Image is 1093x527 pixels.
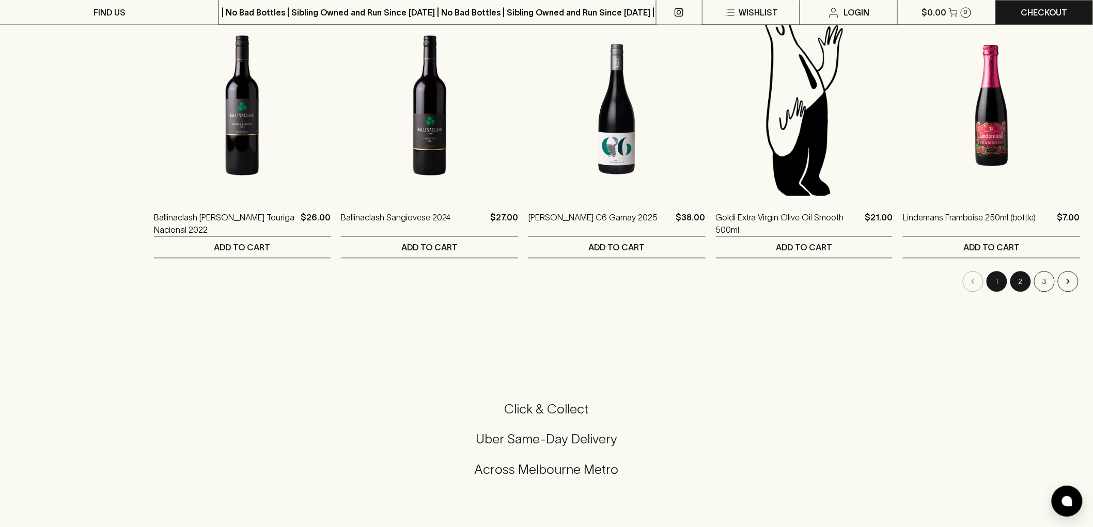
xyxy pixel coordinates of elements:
[1021,6,1068,19] p: Checkout
[490,211,518,236] p: $27.00
[341,236,518,258] button: ADD TO CART
[12,461,1081,478] h5: Across Melbourne Metro
[154,15,331,196] img: Ballinaclash Ned Touriga Nacional 2022
[589,241,645,253] p: ADD TO CART
[214,241,271,253] p: ADD TO CART
[528,236,706,258] button: ADD TO CART
[93,6,126,19] p: FIND US
[844,6,870,19] p: Login
[528,211,658,236] a: [PERSON_NAME] C6 Gamay 2025
[716,211,861,236] a: Goldi Extra Virgin Olive Oil Smooth 500ml
[1034,271,1055,292] button: Go to page 3
[716,236,893,258] button: ADD TO CART
[341,211,450,236] a: Ballinaclash Sangiovese 2024
[987,271,1007,292] button: page 1
[963,241,1020,253] p: ADD TO CART
[301,211,331,236] p: $26.00
[154,271,1080,292] nav: pagination navigation
[12,430,1081,448] h5: Uber Same-Day Delivery
[154,236,331,258] button: ADD TO CART
[1010,271,1031,292] button: Go to page 2
[716,15,893,196] img: Blackhearts & Sparrows Man
[865,211,893,236] p: $21.00
[1058,271,1079,292] button: Go to next page
[964,9,968,15] p: 0
[903,236,1080,258] button: ADD TO CART
[154,211,297,236] a: Ballinaclash [PERSON_NAME] Touriga Nacional 2022
[528,15,706,196] img: Coulter C6 Gamay 2025
[676,211,706,236] p: $38.00
[401,241,458,253] p: ADD TO CART
[1057,211,1080,236] p: $7.00
[1062,496,1072,506] img: bubble-icon
[739,6,778,19] p: Wishlist
[922,6,947,19] p: $0.00
[341,15,518,196] img: Ballinaclash Sangiovese 2024
[903,211,1036,236] a: Lindemans Framboise 250ml (bottle)
[12,401,1081,418] h5: Click & Collect
[903,15,1080,196] img: Lindemans Framboise 250ml (bottle)
[776,241,833,253] p: ADD TO CART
